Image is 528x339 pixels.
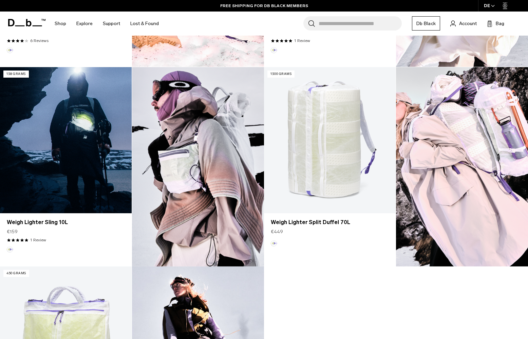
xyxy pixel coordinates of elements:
[412,16,440,31] a: Db Black
[220,3,308,9] a: FREE SHIPPING FOR DB BLACK MEMBERS
[271,240,277,246] button: Aurora
[459,20,477,27] span: Account
[294,38,310,44] a: 1 reviews
[487,19,504,27] button: Bag
[103,12,120,36] a: Support
[264,67,396,213] a: Weigh Lighter Split Duffel 70L
[7,228,18,235] span: €159
[450,19,477,27] a: Account
[271,218,389,226] a: Weigh Lighter Split Duffel 70L
[30,237,46,243] a: 1 reviews
[3,71,29,78] p: 138 grams
[50,12,164,36] nav: Main Navigation
[30,38,49,44] a: 6 reviews
[496,20,504,27] span: Bag
[7,246,13,253] button: Aurora
[396,67,528,266] img: Content block image
[55,12,66,36] a: Shop
[267,71,295,78] p: 1300 grams
[7,47,13,53] button: Aurora
[271,228,283,235] span: €449
[7,218,125,226] a: Weigh Lighter Sling 10L
[130,12,159,36] a: Lost & Found
[132,67,264,266] img: Content block image
[76,12,93,36] a: Explore
[271,47,277,53] button: Aurora
[3,270,29,277] p: 450 grams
